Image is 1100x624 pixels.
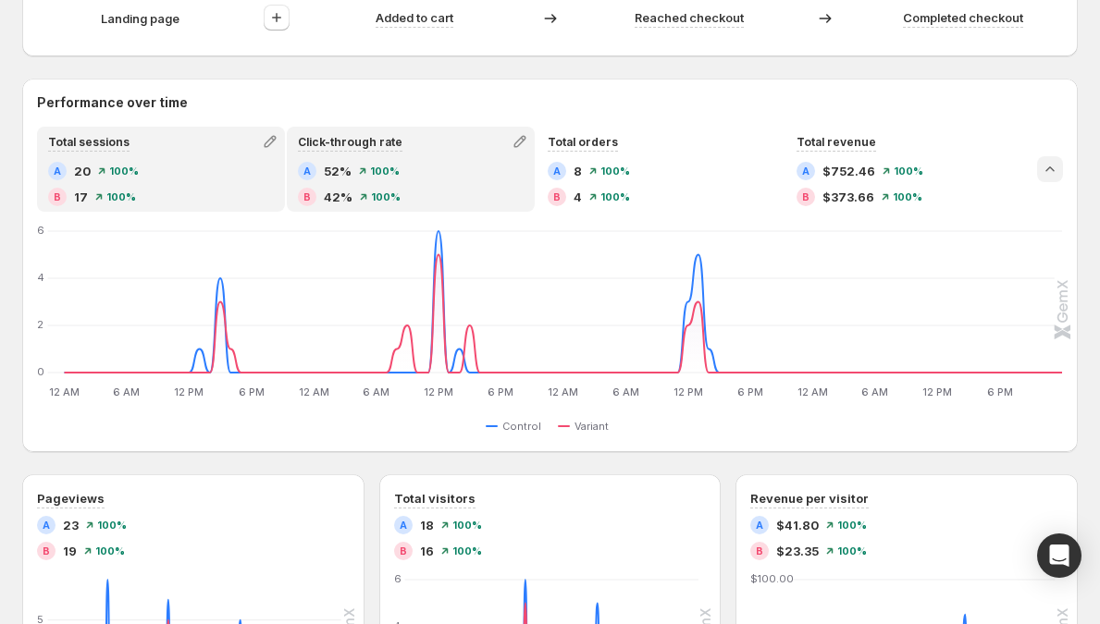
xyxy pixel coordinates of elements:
span: $23.35 [776,542,819,560]
text: 12 AM [299,385,329,398]
p: Added to cart [376,8,453,27]
span: 100% [370,165,400,177]
span: $41.80 [776,516,819,534]
span: 100% [109,165,139,177]
text: $100.00 [750,572,794,585]
h2: Performance over time [37,93,1063,112]
span: 42% [324,188,352,206]
h2: B [553,191,561,202]
span: 4 [574,188,582,206]
span: $752.46 [822,162,875,180]
span: 17 [74,188,88,206]
span: 18 [420,516,434,534]
text: 6 PM [488,385,513,398]
span: Variant [575,419,609,434]
span: 20 [74,162,91,180]
text: 12 PM [922,385,952,398]
span: Control [502,419,541,434]
text: 6 AM [113,385,140,398]
h2: B [303,191,311,202]
text: 6 AM [861,385,888,398]
span: Total sessions [48,135,130,149]
span: 100% [95,545,125,557]
text: 6 PM [987,385,1013,398]
span: 100% [837,545,867,557]
p: Completed checkout [903,8,1023,27]
h2: B [54,191,61,202]
text: 12 PM [424,385,453,398]
text: 2 [37,318,43,331]
button: Control [486,415,549,437]
span: 19 [63,542,77,560]
span: 100% [452,545,482,557]
text: 6 AM [612,385,639,398]
h2: B [802,191,810,202]
span: 100% [837,520,867,531]
span: Click-through rate [298,135,402,149]
span: 100% [97,520,127,531]
span: 100% [893,191,922,202]
text: 12 PM [174,385,204,398]
h3: Revenue per visitor [750,489,869,508]
h2: A [802,165,810,177]
text: 12 AM [797,385,828,398]
p: Reached checkout [635,8,744,27]
span: 100% [600,165,630,177]
span: 8 [574,162,582,180]
h2: B [756,545,763,557]
span: 16 [420,542,434,560]
span: 100% [106,191,136,202]
text: 6 [37,224,44,237]
text: 4 [37,271,44,284]
h2: B [43,545,50,557]
p: Landing page [101,9,179,28]
span: Total orders [548,135,618,149]
h2: A [400,520,407,531]
button: Collapse chart [1037,156,1063,182]
h3: Total visitors [394,489,476,508]
h2: A [54,165,61,177]
span: 100% [894,165,923,177]
text: 12 PM [674,385,703,398]
span: 100% [600,191,630,202]
text: 12 AM [49,385,80,398]
text: 6 AM [363,385,389,398]
h2: A [303,165,311,177]
text: 6 PM [239,385,265,398]
h2: A [553,165,561,177]
h2: A [43,520,50,531]
span: Total revenue [797,135,876,149]
h2: A [756,520,763,531]
h2: B [400,545,407,557]
span: 23 [63,516,79,534]
text: 6 PM [737,385,763,398]
span: 52% [324,162,352,180]
text: 0 [37,365,44,378]
text: 12 AM [548,385,578,398]
text: 6 [394,572,402,585]
span: $373.66 [822,188,874,206]
div: Open Intercom Messenger [1037,533,1081,578]
span: 100% [452,520,482,531]
button: Variant [558,415,616,437]
span: 100% [371,191,401,202]
h3: Pageviews [37,489,105,508]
